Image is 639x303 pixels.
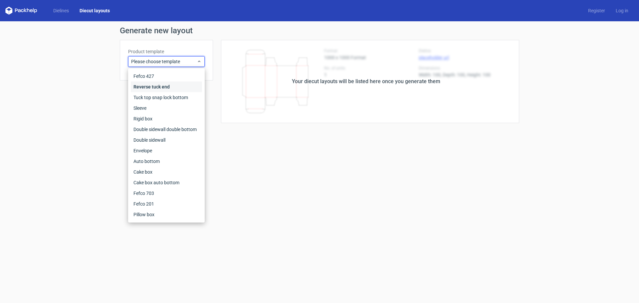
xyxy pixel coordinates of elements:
[131,135,202,145] div: Double sidewall
[48,7,74,14] a: Dielines
[131,71,202,81] div: Fefco 427
[128,48,205,55] label: Product template
[131,199,202,209] div: Fefco 201
[131,81,202,92] div: Reverse tuck end
[583,7,610,14] a: Register
[131,167,202,177] div: Cake box
[131,113,202,124] div: Rigid box
[131,92,202,103] div: Tuck top snap lock bottom
[131,103,202,113] div: Sleeve
[292,77,440,85] div: Your diecut layouts will be listed here once you generate them
[131,124,202,135] div: Double sidewall double bottom
[131,145,202,156] div: Envelope
[131,209,202,220] div: Pillow box
[131,58,197,65] span: Please choose template
[610,7,634,14] a: Log in
[131,188,202,199] div: Fefco 703
[131,156,202,167] div: Auto bottom
[131,177,202,188] div: Cake box auto bottom
[120,27,519,35] h1: Generate new layout
[74,7,115,14] a: Diecut layouts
